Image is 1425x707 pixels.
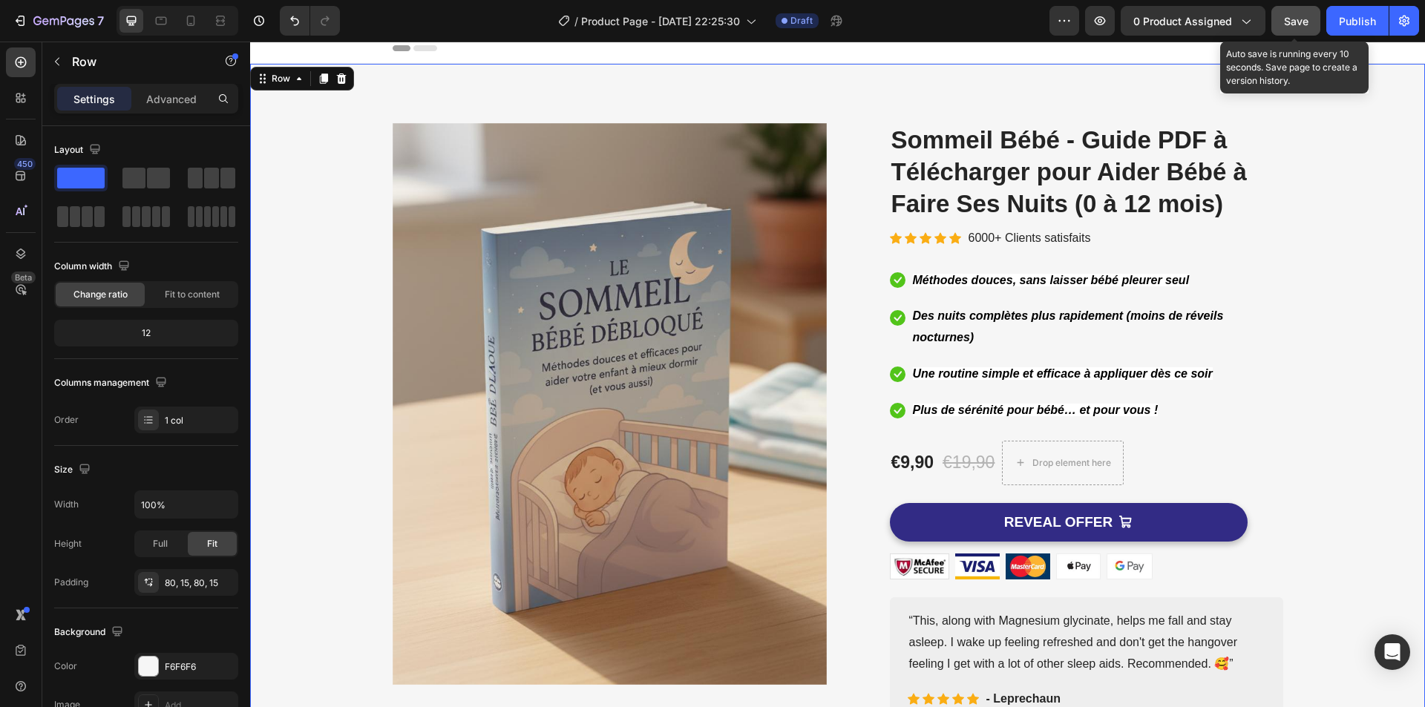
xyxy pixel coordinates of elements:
div: 80, 15, 80, 15 [165,576,235,590]
div: Undo/Redo [280,6,340,36]
div: €9,90 [640,409,686,434]
p: - Leprechaun [736,648,810,666]
span: 0 product assigned [1133,13,1232,29]
div: Column width [54,257,133,277]
div: REVEAL OFFER [754,472,862,490]
div: Color [54,660,77,673]
p: Settings [73,91,115,107]
span: Product Page - [DATE] 22:25:30 [581,13,740,29]
span: Draft [790,14,813,27]
div: 12 [57,323,235,343]
span: Fit to content [165,288,220,301]
span: Change ratio [73,288,128,301]
div: Publish [1339,13,1376,29]
div: Beta [11,272,36,283]
div: Width [54,498,79,511]
div: F6F6F6 [165,660,235,674]
button: 0 product assigned [1121,6,1265,36]
p: 6000+ Clients satisfaits [718,186,841,208]
div: Columns management [54,373,170,393]
span: Full [153,537,168,550]
div: Drop element here [782,415,861,427]
div: Height [54,537,82,550]
p: “This, along with Magnesium glycinate, helps me fall and stay asleep. I wake up feeling refreshed... [659,569,1014,633]
button: Save [1271,6,1320,36]
span: Save [1284,15,1308,27]
div: Open Intercom Messenger [1375,634,1410,670]
iframe: Design area [250,42,1425,707]
div: Row [19,30,43,44]
strong: Des nuits complètes plus rapidement (moins de réveils nocturnes) [663,268,974,302]
p: Row [72,53,198,70]
input: Auto [135,491,237,518]
strong: Méthodes douces, sans laisser bébé pleurer seul [663,232,940,245]
strong: Plus de sérénité pour bébé… et pour vous ! [663,362,908,375]
div: 450 [14,158,36,170]
p: Advanced [146,91,197,107]
button: REVEAL OFFER [640,461,997,501]
h2: Sommeil Bébé - Guide PDF à Télécharger pour Aider Bébé à Faire Ses Nuits (0 à 12 mois) [640,82,1033,180]
div: Order [54,413,79,427]
button: Publish [1326,6,1389,36]
div: Layout [54,140,104,160]
div: Background [54,622,126,642]
div: Size [54,460,94,480]
div: 1 col [165,414,235,427]
button: 7 [6,6,111,36]
span: Fit [207,537,217,550]
span: / [574,13,578,29]
div: €19,90 [691,409,746,434]
strong: Une routine simple et efficace à appliquer dès ce soir [663,326,963,338]
p: 7 [97,12,104,30]
div: Padding [54,576,88,589]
